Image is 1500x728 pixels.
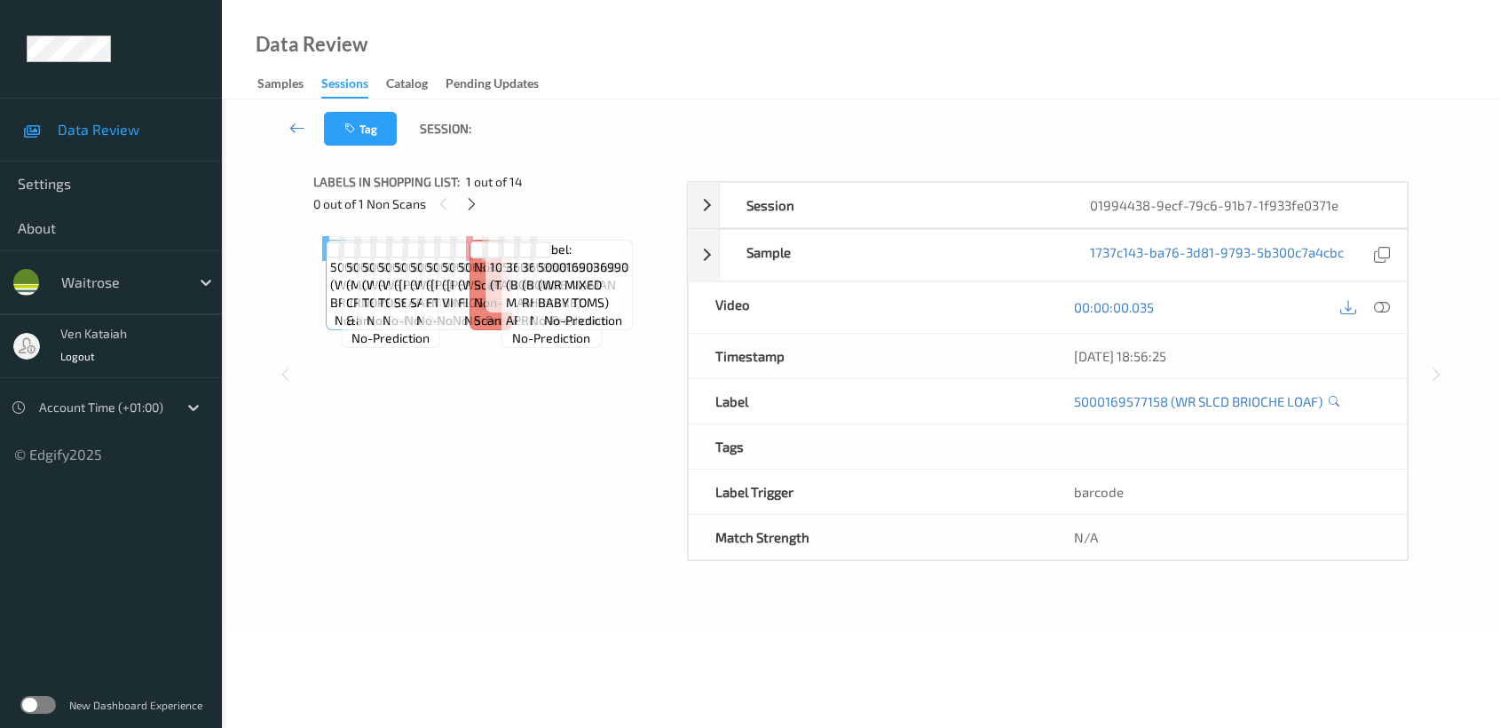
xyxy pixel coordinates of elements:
[538,241,628,312] span: Label: 5000169036990 (WR MIXED BABY TOMS)
[689,334,1048,378] div: Timestamp
[453,312,531,329] span: no-prediction
[394,241,493,312] span: Label: 5000169182505 ([PERSON_NAME] SEAFOOD STICK)
[689,470,1048,514] div: Label Trigger
[474,241,508,294] span: Label: Non-Scan
[1074,392,1322,410] a: 5000169577158 (WR SLCD BRIOCHE LOAF)
[256,36,367,53] div: Data Review
[446,75,539,97] div: Pending Updates
[410,241,501,312] span: Label: 5000169406656 (WR SMK SALMON CHILLI)
[437,312,515,329] span: no-prediction
[386,75,428,97] div: Catalog
[490,241,628,294] span: Label: 10500016902852000193 (TANGERINES)
[688,229,1409,281] div: Sample1737c143-ba76-3d81-9793-5b300c7a4cbc
[1090,243,1344,267] a: 1737c143-ba76-3d81-9793-5b300c7a4cbc
[378,241,465,312] span: Label: 5000169173527 (WR BEEF TOPSIDE)
[1047,470,1407,514] div: barcode
[506,241,597,329] span: Label: 3608580169819 (BONNE MAMAN APRICOT)
[313,173,460,191] span: Labels in shopping list:
[351,329,430,347] span: no-prediction
[426,241,525,312] span: Label: 5000169153666 ([PERSON_NAME] FT BANANAS)
[474,294,508,329] span: non-scan
[458,241,549,312] span: Label: 5063210086009 (WR SPECIALITY FIGS)
[689,424,1048,469] div: Tags
[689,282,1048,333] div: Video
[321,72,386,99] a: Sessions
[416,312,494,329] span: no-prediction
[257,72,321,97] a: Samples
[405,312,483,329] span: no-prediction
[420,120,471,138] span: Session:
[446,72,557,97] a: Pending Updates
[362,241,449,312] span: Label: 5000169173527 (WR BEEF TOPSIDE)
[720,230,1063,281] div: Sample
[720,183,1063,227] div: Session
[1063,183,1407,227] div: 01994438-9ecf-79c6-91b7-1f933fe0371e
[688,182,1409,228] div: Session01994438-9ecf-79c6-91b7-1f933fe0371e
[522,241,616,312] span: Label: 3608580169840 (BONNE MAMAN RHUBARB)
[442,241,541,312] span: Label: 5000169326565 ([PERSON_NAME] VINE TOMS)
[512,329,590,347] span: no-prediction
[464,312,542,329] span: no-prediction
[335,312,413,329] span: no-prediction
[386,72,446,97] a: Catalog
[544,312,622,329] span: no-prediction
[330,241,418,312] span: Label: 5000169577158 (WR SLCD BRIOCHE LOAF)
[1074,347,1380,365] div: [DATE] 18:56:25
[257,75,304,97] div: Samples
[689,515,1048,559] div: Match Strength
[689,379,1048,423] div: Label
[346,241,435,329] span: Label: 5060146371230 (MOMA CRNBRRY &amp; RASIN)
[1074,298,1154,316] a: 00:00:00.035
[313,193,675,215] div: 0 out of 1 Non Scans
[466,173,523,191] span: 1 out of 14
[367,312,445,329] span: no-prediction
[383,312,461,329] span: no-prediction
[530,312,608,329] span: no-prediction
[1047,515,1407,559] div: N/A
[324,112,397,146] button: Tag
[321,75,368,99] div: Sessions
